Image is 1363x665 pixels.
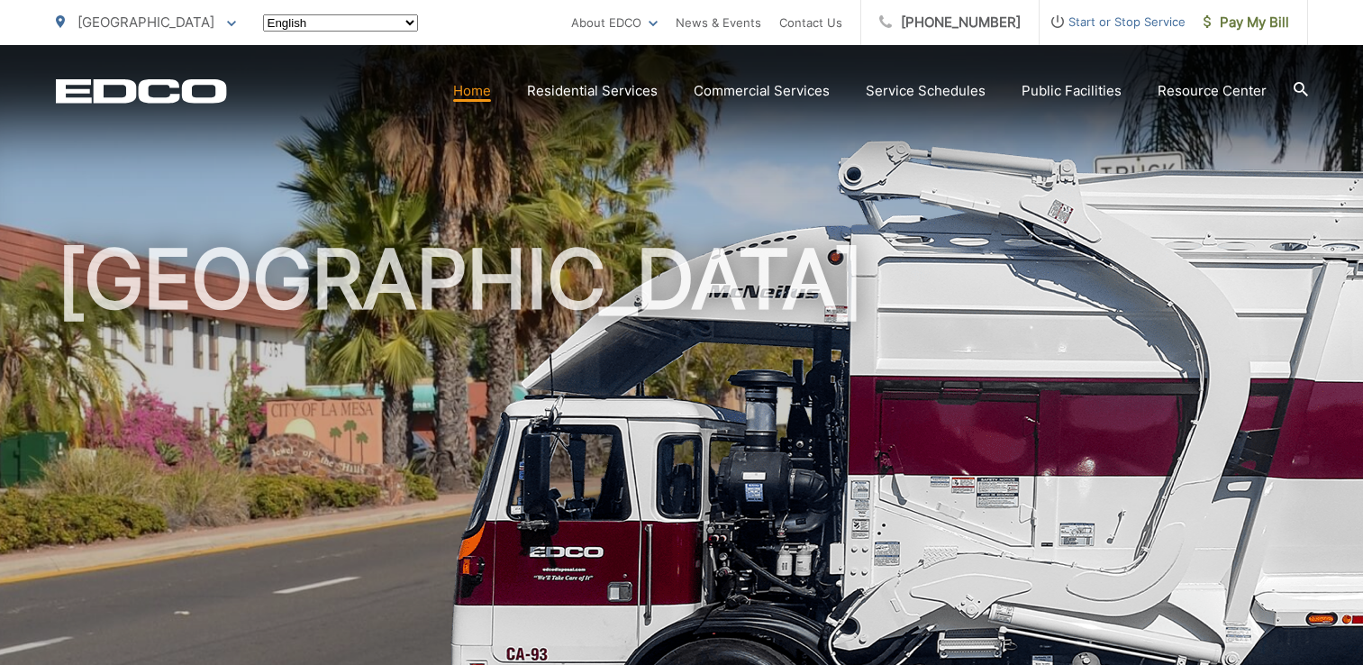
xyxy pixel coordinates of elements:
a: About EDCO [571,12,658,33]
a: Public Facilities [1022,80,1122,102]
a: Home [453,80,491,102]
span: Pay My Bill [1204,12,1289,33]
a: News & Events [676,12,761,33]
select: Select a language [263,14,418,32]
a: Service Schedules [866,80,986,102]
a: Commercial Services [694,80,830,102]
a: Resource Center [1158,80,1267,102]
span: [GEOGRAPHIC_DATA] [77,14,214,31]
a: EDCD logo. Return to the homepage. [56,78,227,104]
a: Contact Us [779,12,842,33]
a: Residential Services [527,80,658,102]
